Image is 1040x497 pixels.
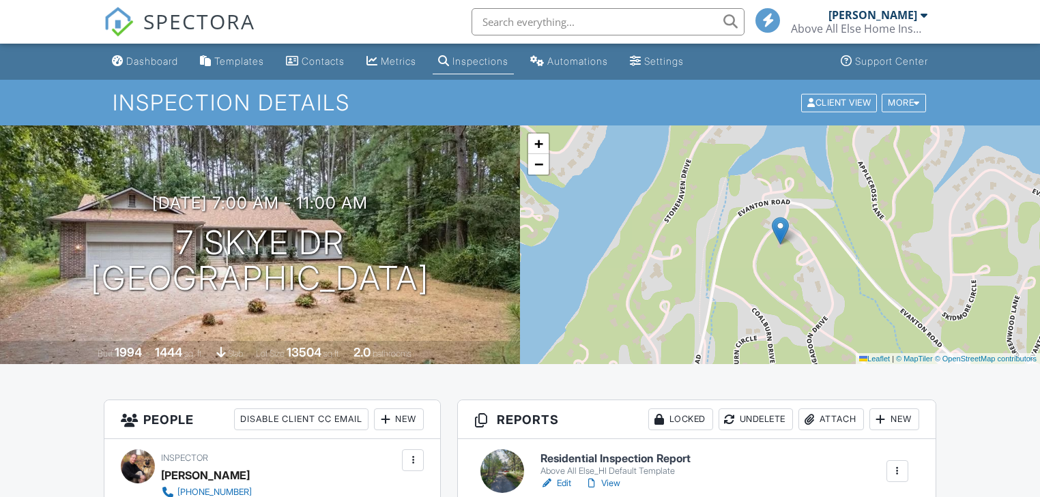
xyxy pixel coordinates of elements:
a: Contacts [280,49,350,74]
a: Zoom out [528,154,549,175]
span: sq. ft. [184,348,203,359]
a: © OpenStreetMap contributors [935,355,1037,363]
h3: [DATE] 7:00 am - 11:00 am [152,194,368,212]
span: bathrooms [373,348,411,359]
span: | [892,355,894,363]
div: Templates [214,55,264,67]
div: Locked [648,408,713,430]
div: Attach [798,408,864,430]
a: Metrics [361,49,422,74]
span: SPECTORA [143,7,255,35]
a: Settings [624,49,689,74]
div: Undelete [719,408,793,430]
div: Automations [547,55,608,67]
a: Zoom in [528,134,549,154]
div: Disable Client CC Email [234,408,369,430]
span: Built [98,348,113,359]
div: New [374,408,424,430]
div: Support Center [855,55,928,67]
h6: Residential Inspection Report [540,453,691,465]
div: Above All Else_HI Default Template [540,466,691,477]
div: 2.0 [353,345,371,359]
span: Lot Size [256,348,285,359]
img: The Best Home Inspection Software - Spectora [104,7,134,37]
span: sq.ft. [323,348,341,359]
div: 1444 [155,345,182,359]
div: Above All Else Home Inspections, LLC [791,22,927,35]
div: Metrics [381,55,416,67]
span: − [534,155,543,172]
a: Inspections [433,49,514,74]
h3: People [104,400,440,439]
div: Client View [801,93,877,112]
div: [PERSON_NAME] [161,465,250,485]
input: Search everything... [472,8,745,35]
div: Contacts [302,55,345,67]
h1: 7 Skye Dr [GEOGRAPHIC_DATA] [91,225,429,297]
div: More [882,93,926,112]
a: Residential Inspection Report Above All Else_HI Default Template [540,453,691,477]
a: Leaflet [859,355,890,363]
div: 1994 [115,345,142,359]
a: Automations (Basic) [525,49,613,74]
a: Templates [194,49,270,74]
img: Marker [772,217,789,245]
div: New [869,408,919,430]
div: Settings [644,55,684,67]
a: Client View [800,97,880,107]
a: Edit [540,477,571,490]
span: + [534,135,543,152]
a: © MapTiler [896,355,933,363]
div: Dashboard [126,55,178,67]
div: 13504 [287,345,321,359]
span: slab [228,348,243,359]
div: [PERSON_NAME] [828,8,917,22]
h1: Inspection Details [113,91,927,115]
span: Inspector [161,453,208,463]
h3: Reports [458,400,935,439]
a: View [585,477,620,490]
a: SPECTORA [104,18,255,47]
a: Support Center [835,49,934,74]
a: Dashboard [106,49,184,74]
div: Inspections [452,55,508,67]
